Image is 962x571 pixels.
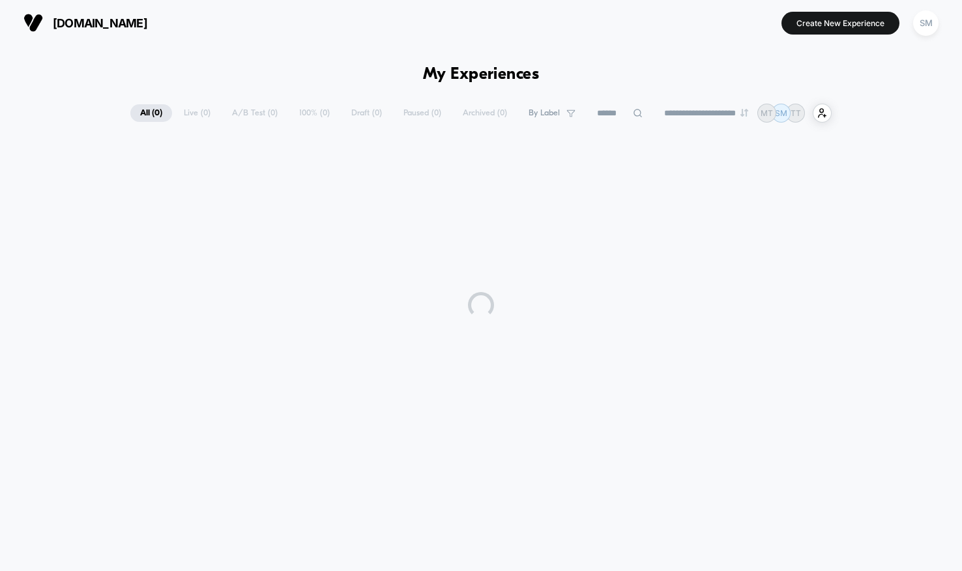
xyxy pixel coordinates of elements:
[761,108,773,118] p: MT
[23,13,43,33] img: Visually logo
[791,108,801,118] p: TT
[781,12,899,35] button: Create New Experience
[529,108,560,118] span: By Label
[20,12,151,33] button: [DOMAIN_NAME]
[423,65,540,84] h1: My Experiences
[740,109,748,117] img: end
[53,16,147,30] span: [DOMAIN_NAME]
[913,10,939,36] div: SM
[130,104,172,122] span: All ( 0 )
[909,10,942,37] button: SM
[775,108,787,118] p: SM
